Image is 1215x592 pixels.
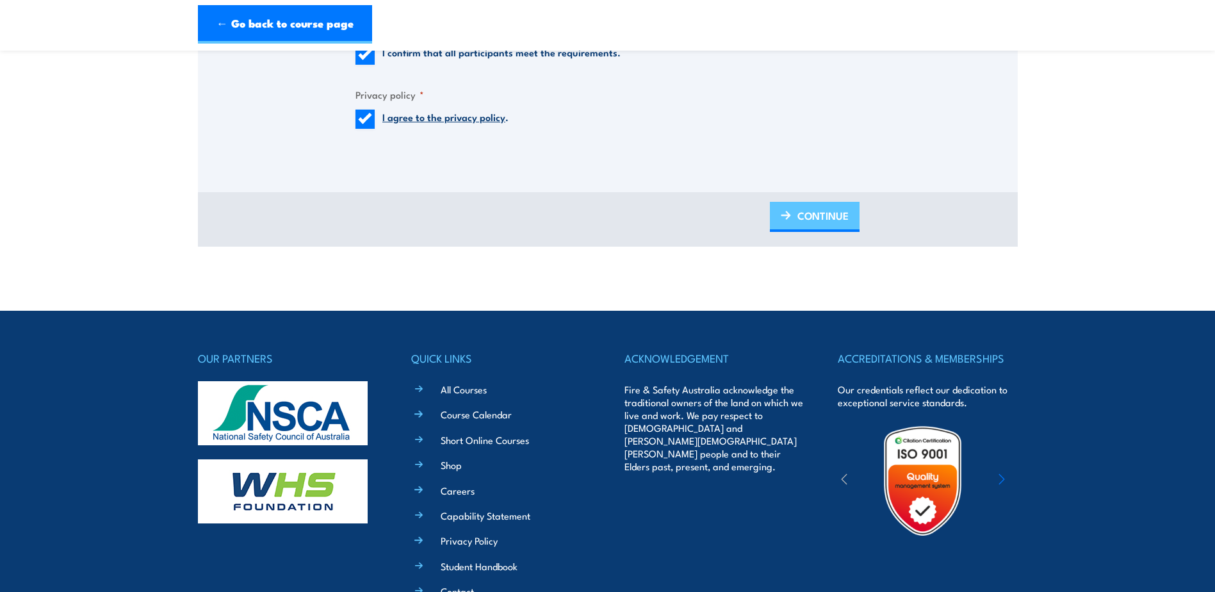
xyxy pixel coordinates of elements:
h4: ACKNOWLEDGEMENT [624,349,804,367]
a: Short Online Courses [441,433,529,447]
legend: Privacy policy [355,87,424,102]
a: Privacy Policy [441,534,498,547]
a: All Courses [441,382,487,396]
h4: QUICK LINKS [411,349,591,367]
a: Careers [441,484,475,497]
img: Untitled design (19) [867,425,979,537]
a: Course Calendar [441,407,512,421]
img: nsca-logo-footer [198,381,368,445]
a: I agree to the privacy policy [382,110,505,124]
p: Fire & Safety Australia acknowledge the traditional owners of the land on which we live and work.... [624,383,804,473]
p: Our credentials reflect our dedication to exceptional service standards. [838,383,1017,409]
a: Student Handbook [441,559,518,573]
span: CONTINUE [797,199,849,233]
a: CONTINUE [770,202,860,232]
a: ← Go back to course page [198,5,372,44]
img: ewpa-logo [979,459,1091,503]
h4: OUR PARTNERS [198,349,377,367]
h4: ACCREDITATIONS & MEMBERSHIPS [838,349,1017,367]
img: whs-logo-footer [198,459,368,523]
a: Shop [441,458,462,472]
label: I confirm that all participants meet the requirements. [382,45,621,65]
label: . [382,110,509,129]
a: Capability Statement [441,509,530,522]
